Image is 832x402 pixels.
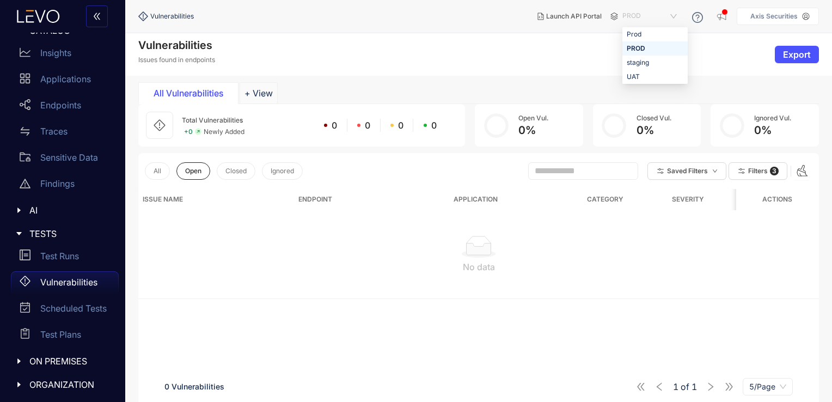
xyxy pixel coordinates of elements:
[29,205,110,215] span: AI
[637,114,671,122] div: Closed Vul.
[15,381,23,388] span: caret-right
[518,114,548,122] div: Open Vul.
[518,124,548,137] div: 0 %
[657,189,719,210] th: Severity
[11,245,119,271] a: Test Runs
[449,189,553,210] th: Application
[40,74,91,84] p: Applications
[40,277,97,287] p: Vulnerabilities
[262,162,303,180] button: Ignored
[40,179,75,188] p: Findings
[217,162,255,180] button: Closed
[29,26,110,35] span: CATALOG
[29,380,110,389] span: ORGANIZATION
[271,167,294,175] span: Ignored
[204,128,244,136] span: Newly Added
[176,162,210,180] button: Open
[185,167,201,175] span: Open
[20,178,30,189] span: warning
[749,379,786,395] span: 5/Page
[627,28,683,40] div: Prod
[20,126,30,137] span: swap
[11,173,119,199] a: Findings
[647,162,726,180] button: Saved Filtersdown
[147,262,810,272] div: No data
[182,116,243,124] span: Total Vulnerabilities
[40,100,81,110] p: Endpoints
[627,71,683,83] div: UAT
[736,189,819,210] th: Actions
[11,68,119,94] a: Applications
[754,114,791,122] div: Ignored Vul.
[724,193,810,205] span: Last Seen
[15,230,23,237] span: caret-right
[673,382,678,392] span: 1
[225,167,247,175] span: Closed
[627,42,683,54] div: PROD
[748,167,768,175] span: Filters
[11,324,119,350] a: Test Plans
[29,229,110,239] span: TESTS
[7,373,119,396] div: ORGANIZATION
[365,120,370,130] span: 0
[145,162,170,180] button: All
[150,13,194,20] span: Vulnerabilities
[148,88,229,98] div: All Vulnerabilities
[15,357,23,365] span: caret-right
[622,56,688,70] div: staging
[553,189,657,210] th: Category
[754,124,791,137] div: 0 %
[11,297,119,324] a: Scheduled Tests
[622,70,688,84] div: UAT
[529,8,610,25] button: Launch API Portal
[775,46,819,63] button: Export
[627,57,683,69] div: staging
[712,168,718,174] span: down
[40,126,68,136] p: Traces
[138,56,215,64] p: Issues found in endpoints
[138,39,215,52] h4: Vulnerabilities
[11,271,119,297] a: Vulnerabilities
[11,42,119,68] a: Insights
[622,41,688,56] div: PROD
[750,13,798,20] p: Axis Securities
[240,82,278,104] button: Add tab
[783,50,811,59] span: Export
[40,303,107,313] p: Scheduled Tests
[622,27,688,41] div: Prod
[729,162,787,180] button: Filters 3
[667,167,708,175] span: Saved Filters
[431,120,437,130] span: 0
[692,382,697,392] span: 1
[40,330,81,339] p: Test Plans
[637,124,671,137] div: 0 %
[11,94,119,120] a: Endpoints
[164,382,224,391] span: 0 Vulnerabilities
[93,12,101,22] span: double-left
[154,167,161,175] span: All
[7,350,119,373] div: ON PREMISES
[40,153,98,162] p: Sensitive Data
[11,120,119,147] a: Traces
[138,189,294,210] th: Issue Name
[15,206,23,214] span: caret-right
[398,120,403,130] span: 0
[7,199,119,222] div: AI
[7,222,119,245] div: TESTS
[294,189,450,210] th: Endpoint
[11,147,119,173] a: Sensitive Data
[332,120,337,130] span: 0
[29,356,110,366] span: ON PREMISES
[184,128,193,136] span: + 0
[40,251,79,261] p: Test Runs
[770,167,779,175] span: 3
[86,5,108,27] button: double-left
[546,13,602,20] span: Launch API Portal
[719,189,823,210] th: Last Seen
[622,8,679,25] span: PROD
[673,382,697,392] span: of
[40,48,71,58] p: Insights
